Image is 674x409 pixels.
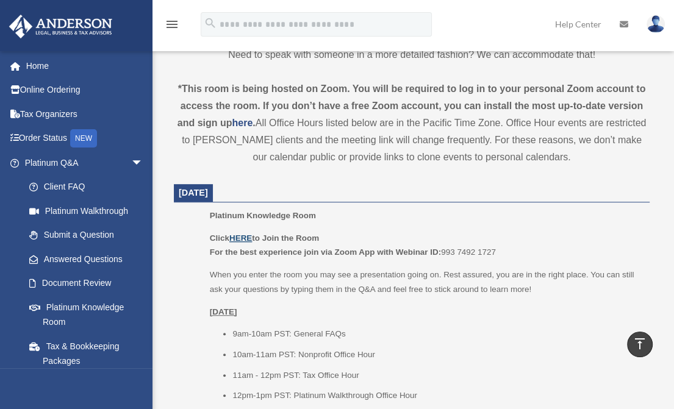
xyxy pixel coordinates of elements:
li: 9am-10am PST: General FAQs [232,327,641,341]
a: Document Review [17,271,162,296]
i: vertical_align_top [633,336,647,351]
span: [DATE] [179,188,208,197]
a: Platinum Walkthrough [17,199,162,223]
a: menu [165,21,179,32]
span: arrow_drop_down [131,151,156,176]
b: Click to Join the Room [210,233,319,243]
a: Platinum Knowledge Room [17,295,156,334]
i: menu [165,17,179,32]
a: HERE [229,233,252,243]
p: 993 7492 1727 [210,231,641,260]
li: 11am - 12pm PST: Tax Office Hour [232,368,641,383]
strong: . [253,118,255,128]
a: Submit a Question [17,223,162,247]
a: Answered Questions [17,247,162,271]
p: When you enter the room you may see a presentation going on. Rest assured, you are in the right p... [210,268,641,296]
a: Order StatusNEW [9,126,162,151]
u: [DATE] [210,307,237,316]
i: search [204,16,217,30]
a: Tax & Bookkeeping Packages [17,334,162,373]
li: 12pm-1pm PST: Platinum Walkthrough Office Hour [232,388,641,403]
p: Need to speak with someone in a more detailed fashion? We can accommodate that! [174,46,650,63]
img: User Pic [647,15,665,33]
img: Anderson Advisors Platinum Portal [5,15,116,38]
a: Online Ordering [9,78,162,102]
li: 10am-11am PST: Nonprofit Office Hour [232,347,641,362]
b: For the best experience join via Zoom App with Webinar ID: [210,247,441,257]
a: vertical_align_top [627,332,653,357]
div: All Office Hours listed below are in the Pacific Time Zone. Office Hour events are restricted to ... [174,80,650,166]
span: Platinum Knowledge Room [210,211,316,220]
a: Home [9,54,162,78]
a: Client FAQ [17,175,162,199]
a: here [232,118,253,128]
a: Platinum Q&Aarrow_drop_down [9,151,162,175]
a: Tax Organizers [9,102,162,126]
div: NEW [70,129,97,148]
strong: *This room is being hosted on Zoom. You will be required to log in to your personal Zoom account ... [177,84,646,128]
